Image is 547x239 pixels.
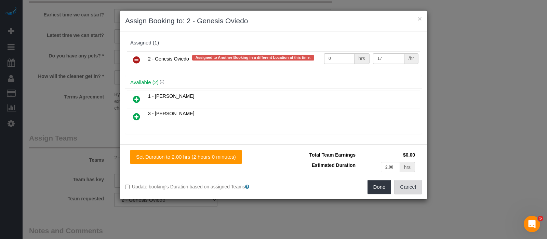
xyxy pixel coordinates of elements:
h3: Assign Booking to: 2 - Genesis Oviedo [125,16,422,26]
input: Update booking's Duration based on assigned Teams [125,185,130,189]
button: Done [368,180,391,194]
iframe: Intercom live chat [524,216,540,232]
label: Update booking's Duration based on assigned Teams [125,183,268,190]
span: 2 - Genesis Oviedo [148,56,189,62]
h4: Available (2) [130,80,417,85]
button: Set Duration to 2.00 hrs (2 hours 0 minutes) [130,150,242,164]
div: /hr [404,53,418,64]
span: 5 [538,216,543,221]
button: Cancel [394,180,422,194]
div: Assigned (1) [130,40,417,46]
div: hrs [400,162,415,172]
button: × [418,15,422,22]
td: $0.00 [357,150,417,160]
td: Total Team Earnings [279,150,357,160]
span: 3 - [PERSON_NAME] [148,111,194,116]
span: 1 - [PERSON_NAME] [148,93,194,99]
div: hrs [355,53,370,64]
span: Assigned to Another Booking in a different Location at this time. [192,55,314,61]
span: Estimated Duration [312,162,356,168]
